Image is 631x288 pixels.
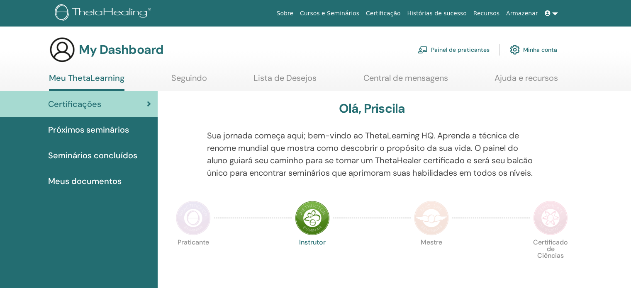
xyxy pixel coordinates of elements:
span: Seminários concluídos [48,149,137,162]
img: Master [414,201,449,235]
a: Central de mensagens [363,73,448,89]
img: logo.png [55,4,154,23]
h3: My Dashboard [79,42,163,57]
p: Instrutor [295,239,330,274]
a: Meu ThetaLearning [49,73,124,91]
span: Certificações [48,98,101,110]
img: chalkboard-teacher.svg [418,46,428,53]
p: Certificado de Ciências [533,239,568,274]
a: Seguindo [171,73,207,89]
img: Practitioner [176,201,211,235]
img: Certificate of Science [533,201,568,235]
a: Ajuda e recursos [495,73,558,89]
a: Painel de praticantes [418,41,490,59]
a: Cursos e Seminários [297,6,363,21]
a: Certificação [363,6,404,21]
a: Armazenar [503,6,541,21]
span: Próximos seminários [48,123,129,136]
img: Instructor [295,201,330,235]
img: cog.svg [510,43,520,57]
a: Minha conta [510,41,557,59]
a: Histórias de sucesso [404,6,470,21]
p: Praticante [176,239,211,274]
a: Lista de Desejos [253,73,317,89]
h3: Olá, Priscila [339,101,405,116]
img: generic-user-icon.jpg [49,36,76,63]
a: Sobre [273,6,297,21]
p: Mestre [414,239,449,274]
span: Meus documentos [48,175,122,187]
p: Sua jornada começa aqui; bem-vindo ao ThetaLearning HQ. Aprenda a técnica de renome mundial que m... [207,129,537,179]
a: Recursos [470,6,503,21]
